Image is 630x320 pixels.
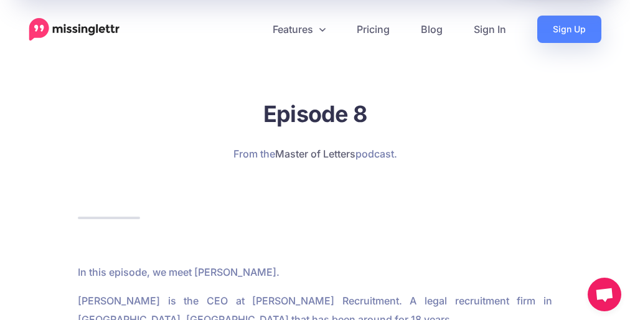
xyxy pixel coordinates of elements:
h1: Episode 8 [29,99,601,129]
a: Sign Up [537,16,601,43]
a: Blog [405,16,458,43]
a: Pricing [341,16,405,43]
a: Features [257,16,341,43]
a: Master of Letters [275,148,355,160]
p: In this episode, we meet [PERSON_NAME]. [78,263,552,281]
div: Open chat [588,278,621,311]
p: From the podcast. [29,144,601,163]
a: Sign In [458,16,522,43]
a: Home [29,18,120,41]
